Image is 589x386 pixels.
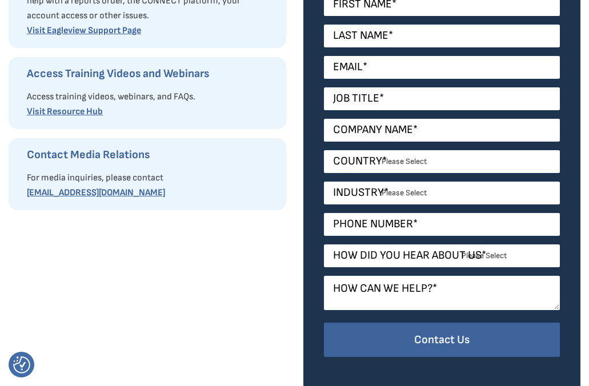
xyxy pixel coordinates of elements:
[27,187,165,198] a: [EMAIL_ADDRESS][DOMAIN_NAME]
[27,148,275,162] h3: Contact Media Relations
[27,25,141,36] a: Visit Eagleview Support Page
[13,356,30,373] button: Consent Preferences
[27,67,275,81] h3: Access Training Videos and Webinars
[27,90,275,104] p: Access training videos, webinars, and FAQs.
[324,323,560,357] input: Contact Us
[27,106,103,117] a: Visit Resource Hub
[13,356,30,373] img: Revisit consent button
[27,171,275,186] p: For media inquiries, please contact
